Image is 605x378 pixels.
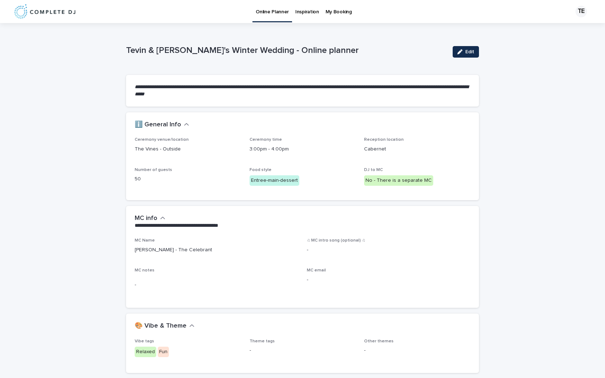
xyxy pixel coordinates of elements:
img: 8nP3zCmvR2aWrOmylPw8 [14,4,75,19]
h2: ℹ️ General Info [135,121,181,129]
div: TE [575,6,587,17]
span: MC email [307,268,326,273]
p: The Vines - Outside [135,145,241,153]
button: 🎨 Vibe & Theme [135,322,194,330]
span: Vibe tags [135,339,154,343]
span: Number of guests [135,168,172,172]
p: - [364,347,470,354]
button: Edit [453,46,479,58]
p: - [307,276,470,284]
span: ♫ MC intro song (optional) ♫ [307,238,365,243]
div: Entree-main-dessert [250,175,299,186]
span: Reception location [364,138,404,142]
span: MC notes [135,268,154,273]
button: ℹ️ General Info [135,121,189,129]
div: No - There is a separate MC [364,175,433,186]
p: [PERSON_NAME] - The Celebrant [135,246,298,254]
span: Edit [465,49,474,54]
span: Other themes [364,339,394,343]
div: Fun [158,347,169,357]
p: Tevin & [PERSON_NAME]'s Winter Wedding - Online planner [126,45,447,56]
p: - [250,347,356,354]
p: Cabernet [364,145,470,153]
span: Food style [250,168,272,172]
p: 3:00pm - 4:00pm [250,145,356,153]
p: - [135,281,298,289]
div: Relaxed [135,347,156,357]
button: MC info [135,215,165,222]
p: 50 [135,175,241,183]
span: DJ to MC [364,168,383,172]
span: MC Name [135,238,155,243]
span: Theme tags [250,339,275,343]
span: Ceremony venue/location [135,138,189,142]
span: Ceremony time [250,138,282,142]
h2: MC info [135,215,157,222]
p: - [307,246,470,254]
h2: 🎨 Vibe & Theme [135,322,187,330]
